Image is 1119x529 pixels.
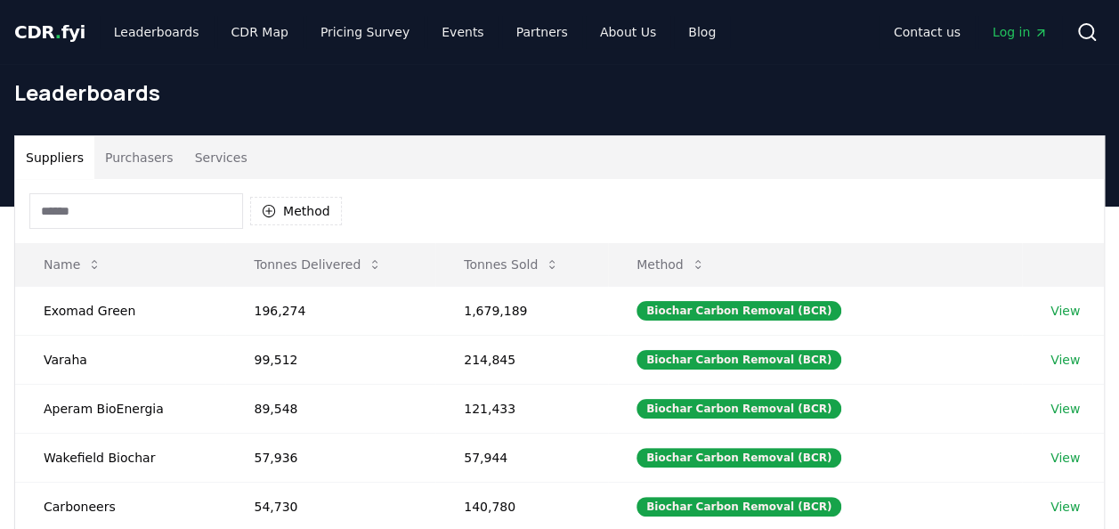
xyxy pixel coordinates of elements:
a: View [1050,351,1080,369]
td: 1,679,189 [435,286,608,335]
nav: Main [880,16,1062,48]
td: 196,274 [225,286,435,335]
div: Biochar Carbon Removal (BCR) [637,497,841,517]
td: 99,512 [225,335,435,384]
a: About Us [586,16,670,48]
td: Wakefield Biochar [15,433,225,482]
td: 57,944 [435,433,608,482]
a: View [1050,400,1080,418]
button: Tonnes Sold [450,247,573,282]
td: 214,845 [435,335,608,384]
button: Purchasers [94,136,184,179]
button: Method [250,197,342,225]
a: View [1050,449,1080,467]
td: Aperam BioEnergia [15,384,225,433]
button: Name [29,247,116,282]
nav: Main [100,16,730,48]
button: Services [184,136,258,179]
span: CDR fyi [14,21,85,43]
h1: Leaderboards [14,78,1105,107]
a: View [1050,302,1080,320]
button: Suppliers [15,136,94,179]
button: Method [622,247,719,282]
a: Events [427,16,498,48]
a: View [1050,498,1080,516]
td: 57,936 [225,433,435,482]
button: Tonnes Delivered [239,247,396,282]
a: Log in [978,16,1062,48]
a: Contact us [880,16,975,48]
span: Log in [993,23,1048,41]
a: Leaderboards [100,16,214,48]
td: Varaha [15,335,225,384]
a: Pricing Survey [306,16,424,48]
div: Biochar Carbon Removal (BCR) [637,350,841,370]
a: CDR Map [217,16,303,48]
a: Blog [674,16,730,48]
div: Biochar Carbon Removal (BCR) [637,448,841,468]
td: 121,433 [435,384,608,433]
a: CDR.fyi [14,20,85,45]
a: Partners [502,16,582,48]
td: Exomad Green [15,286,225,335]
span: . [55,21,61,43]
td: 89,548 [225,384,435,433]
div: Biochar Carbon Removal (BCR) [637,399,841,419]
div: Biochar Carbon Removal (BCR) [637,301,841,321]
